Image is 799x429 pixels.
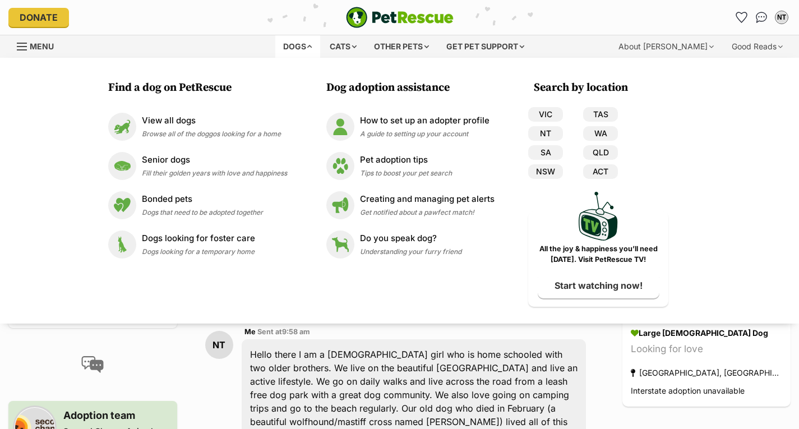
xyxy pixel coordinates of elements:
[326,80,500,96] h3: Dog adoption assistance
[108,152,287,180] a: Senior dogs Senior dogs Fill their golden years with love and happiness
[756,12,768,23] img: chat-41dd97257d64d25036548639549fe6c8038ab92f7586957e7f3b1b290dea8141.svg
[326,230,354,259] img: Do you speak dog?
[257,327,310,336] span: Sent at
[631,327,782,339] div: large [DEMOGRAPHIC_DATA] Dog
[732,8,791,26] ul: Account quick links
[326,191,354,219] img: Creating and managing pet alerts
[142,169,287,177] span: Fill their golden years with love and happiness
[360,154,452,167] p: Pet adoption tips
[528,107,563,122] a: VIC
[108,230,136,259] img: Dogs looking for foster care
[631,365,782,380] div: [GEOGRAPHIC_DATA], [GEOGRAPHIC_DATA]
[724,35,791,58] div: Good Reads
[205,331,233,359] div: NT
[326,191,495,219] a: Creating and managing pet alerts Creating and managing pet alerts Get notified about a pawfect ma...
[773,8,791,26] button: My account
[108,191,287,219] a: Bonded pets Bonded pets Dogs that need to be adopted together
[360,193,495,206] p: Creating and managing pet alerts
[326,152,354,180] img: Pet adoption tips
[142,208,263,216] span: Dogs that need to be adopted together
[631,386,745,395] span: Interstate adoption unavailable
[534,80,668,96] h3: Search by location
[282,327,310,336] span: 9:58 am
[611,35,722,58] div: About [PERSON_NAME]
[326,113,495,141] a: How to set up an adopter profile How to set up an adopter profile A guide to setting up your account
[81,356,104,373] img: conversation-icon-4a6f8262b818ee0b60e3300018af0b2d0b884aa5de6e9bcb8d3d4eeb1a70a7c4.svg
[537,244,660,265] p: All the joy & happiness you’ll need [DATE]. Visit PetRescue TV!
[752,8,770,26] a: Conversations
[528,126,563,141] a: NT
[360,169,452,177] span: Tips to boost your pet search
[142,114,281,127] p: View all dogs
[142,130,281,138] span: Browse all of the doggos looking for a home
[326,230,495,259] a: Do you speak dog? Do you speak dog? Understanding your furry friend
[108,230,287,259] a: Dogs looking for foster care Dogs looking for foster care Dogs looking for a temporary home
[583,145,618,160] a: QLD
[322,35,364,58] div: Cats
[63,408,170,423] h3: Adoption team
[360,232,461,245] p: Do you speak dog?
[360,130,468,138] span: A guide to setting up your account
[538,273,659,298] a: Start watching now!
[326,152,495,180] a: Pet adoption tips Pet adoption tips Tips to boost your pet search
[776,12,787,23] div: NT
[108,80,293,96] h3: Find a dog on PetRescue
[108,191,136,219] img: Bonded pets
[346,7,454,28] a: PetRescue
[438,35,532,58] div: Get pet support
[275,35,320,58] div: Dogs
[30,41,54,51] span: Menu
[366,35,437,58] div: Other pets
[631,342,782,357] div: Looking for love
[142,247,255,256] span: Dogs looking for a temporary home
[528,164,563,179] a: NSW
[108,152,136,180] img: Senior dogs
[142,232,255,245] p: Dogs looking for foster care
[8,8,69,27] a: Donate
[622,290,791,407] a: Sadies Litter large [DEMOGRAPHIC_DATA] Dog Looking for love [GEOGRAPHIC_DATA], [GEOGRAPHIC_DATA] ...
[244,327,256,336] span: Me
[142,193,263,206] p: Bonded pets
[360,114,489,127] p: How to set up an adopter profile
[528,145,563,160] a: SA
[360,208,474,216] span: Get notified about a pawfect match!
[108,113,287,141] a: View all dogs View all dogs Browse all of the doggos looking for a home
[583,126,618,141] a: WA
[583,107,618,122] a: TAS
[326,113,354,141] img: How to set up an adopter profile
[108,113,136,141] img: View all dogs
[360,247,461,256] span: Understanding your furry friend
[142,154,287,167] p: Senior dogs
[732,8,750,26] a: Favourites
[346,7,454,28] img: logo-e224e6f780fb5917bec1dbf3a21bbac754714ae5b6737aabdf751b685950b380.svg
[17,35,62,56] a: Menu
[583,164,618,179] a: ACT
[579,192,618,241] img: PetRescue TV logo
